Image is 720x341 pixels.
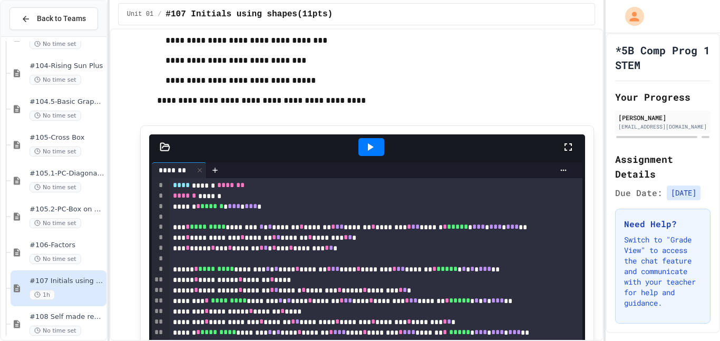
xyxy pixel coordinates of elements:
[30,218,81,228] span: No time set
[9,7,98,30] button: Back to Teams
[30,205,104,214] span: #105.2-PC-Box on Box
[127,10,153,18] span: Unit 01
[158,10,161,18] span: /
[30,133,104,142] span: #105-Cross Box
[166,8,333,21] span: #107 Initials using shapes(11pts)
[615,187,663,199] span: Due Date:
[30,98,104,106] span: #104.5-Basic Graphics Review
[30,75,81,85] span: No time set
[30,147,81,157] span: No time set
[615,43,711,72] h1: *5B Comp Prog 1 STEM
[615,90,711,104] h2: Your Progress
[30,169,104,178] span: #105.1-PC-Diagonal line
[37,13,86,24] span: Back to Teams
[30,326,81,336] span: No time set
[30,182,81,192] span: No time set
[615,152,711,181] h2: Assignment Details
[30,241,104,250] span: #106-Factors
[30,254,81,264] span: No time set
[30,277,104,286] span: #107 Initials using shapes(11pts)
[624,235,702,308] p: Switch to "Grade View" to access the chat feature and communicate with your teacher for help and ...
[667,186,700,200] span: [DATE]
[30,62,104,71] span: #104-Rising Sun Plus
[30,111,81,121] span: No time set
[30,290,55,300] span: 1h
[618,113,707,122] div: [PERSON_NAME]
[30,313,104,321] span: #108 Self made review (15pts)
[618,123,707,131] div: [EMAIL_ADDRESS][DOMAIN_NAME]
[624,218,702,230] h3: Need Help?
[614,4,647,28] div: My Account
[30,39,81,49] span: No time set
